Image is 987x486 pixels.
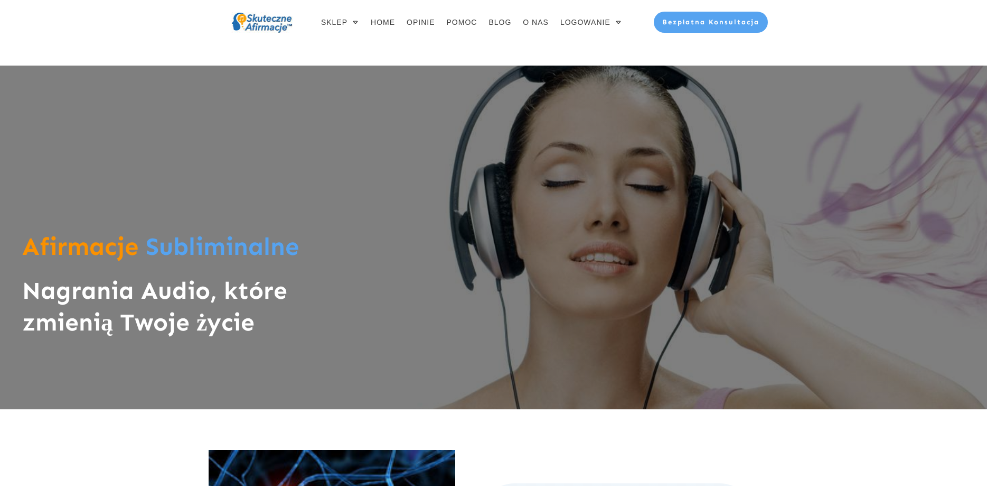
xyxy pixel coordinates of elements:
span: Bezpłatna Konsultacja [662,18,760,26]
a: LOGOWANIE [560,15,622,30]
h1: Nagrania Audio, które zmienią Twoje życie [22,275,340,349]
span: Subliminalne [146,232,299,261]
a: OPINIE [407,15,435,30]
span: LOGOWANIE [560,15,610,30]
span: SKLEP [321,15,347,30]
span: Afirmacje [22,232,138,261]
a: O NAS [523,15,549,30]
a: Bezpłatna Konsultacja [654,12,768,33]
a: SKLEP [321,15,359,30]
a: HOME [371,15,395,30]
a: POMOC [447,15,477,30]
a: BLOG [488,15,511,30]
